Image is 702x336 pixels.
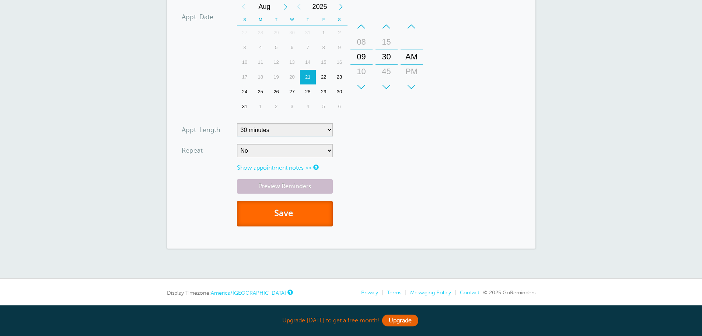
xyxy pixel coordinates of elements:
div: Wednesday, September 3 [284,99,300,114]
div: Thursday, August 14 [300,55,316,70]
div: 20 [284,70,300,84]
div: 15 [316,55,332,70]
a: Preview Reminders [237,179,333,194]
div: 7 [300,40,316,55]
div: Thursday, August 7 [300,40,316,55]
a: Privacy [361,290,378,295]
div: 45 [378,64,395,79]
label: Appt. Length [182,127,220,133]
a: Messaging Policy [410,290,451,295]
div: Sunday, July 27 [237,25,253,40]
div: Tuesday, August 5 [268,40,284,55]
div: 23 [332,70,347,84]
div: Thursday, August 28 [300,84,316,99]
a: Contact [460,290,479,295]
div: 26 [268,84,284,99]
div: Saturday, August 9 [332,40,347,55]
div: 1 [252,99,268,114]
div: Today, Thursday, August 21 [300,70,316,84]
a: Notes are for internal use only, and are not visible to your clients. [313,165,318,170]
div: Friday, August 8 [316,40,332,55]
div: Tuesday, August 12 [268,55,284,70]
div: Saturday, September 6 [332,99,347,114]
a: Show appointment notes >> [237,164,312,171]
div: Wednesday, July 30 [284,25,300,40]
div: Monday, July 28 [252,25,268,40]
div: 19 [268,70,284,84]
a: Terms [387,290,401,295]
div: 3 [284,99,300,114]
div: 27 [237,25,253,40]
div: Monday, September 1 [252,99,268,114]
div: Wednesday, August 27 [284,84,300,99]
div: 9 [332,40,347,55]
div: 25 [252,84,268,99]
a: This is the timezone being used to display dates and times to you on this device. Click the timez... [287,290,292,295]
th: F [316,14,332,25]
th: T [268,14,284,25]
div: 10 [353,64,370,79]
div: Tuesday, July 29 [268,25,284,40]
div: 28 [300,84,316,99]
div: Sunday, August 3 [237,40,253,55]
div: 18 [252,70,268,84]
div: 14 [300,55,316,70]
div: Saturday, August 16 [332,55,347,70]
div: Monday, August 25 [252,84,268,99]
div: 16 [332,55,347,70]
li: | [401,290,406,296]
div: Friday, August 1 [316,25,332,40]
div: 12 [268,55,284,70]
th: S [332,14,347,25]
div: AM [403,49,420,64]
li: | [378,290,383,296]
div: 10 [237,55,253,70]
span: © 2025 GoReminders [483,290,535,295]
div: Saturday, August 2 [332,25,347,40]
div: 30 [284,25,300,40]
div: Friday, August 22 [316,70,332,84]
div: Monday, August 18 [252,70,268,84]
div: Saturday, August 30 [332,84,347,99]
button: Save [237,201,333,226]
a: America/[GEOGRAPHIC_DATA] [211,290,286,296]
div: 08 [353,35,370,49]
th: M [252,14,268,25]
div: 11 [252,55,268,70]
div: 4 [252,40,268,55]
div: Hours [350,19,373,94]
div: 2 [268,99,284,114]
div: Monday, August 4 [252,40,268,55]
div: 21 [300,70,316,84]
th: S [237,14,253,25]
div: 09 [353,49,370,64]
div: 31 [300,25,316,40]
div: Sunday, August 17 [237,70,253,84]
th: W [284,14,300,25]
div: Thursday, July 31 [300,25,316,40]
div: Sunday, August 24 [237,84,253,99]
div: 30 [378,49,395,64]
div: 28 [252,25,268,40]
div: 6 [284,40,300,55]
div: 5 [268,40,284,55]
div: Upgrade [DATE] to get a free month! [167,313,535,329]
div: 31 [237,99,253,114]
div: Sunday, August 31 [237,99,253,114]
div: 13 [284,55,300,70]
div: 1 [316,25,332,40]
div: Sunday, August 10 [237,55,253,70]
div: Tuesday, August 19 [268,70,284,84]
div: Display Timezone: [167,290,292,296]
li: | [451,290,456,296]
div: Minutes [376,19,398,94]
div: Monday, August 11 [252,55,268,70]
div: 3 [237,40,253,55]
div: 5 [316,99,332,114]
div: 30 [332,84,347,99]
div: Wednesday, August 6 [284,40,300,55]
div: 11 [353,79,370,94]
div: Wednesday, August 20 [284,70,300,84]
div: 4 [300,99,316,114]
div: Saturday, August 23 [332,70,347,84]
